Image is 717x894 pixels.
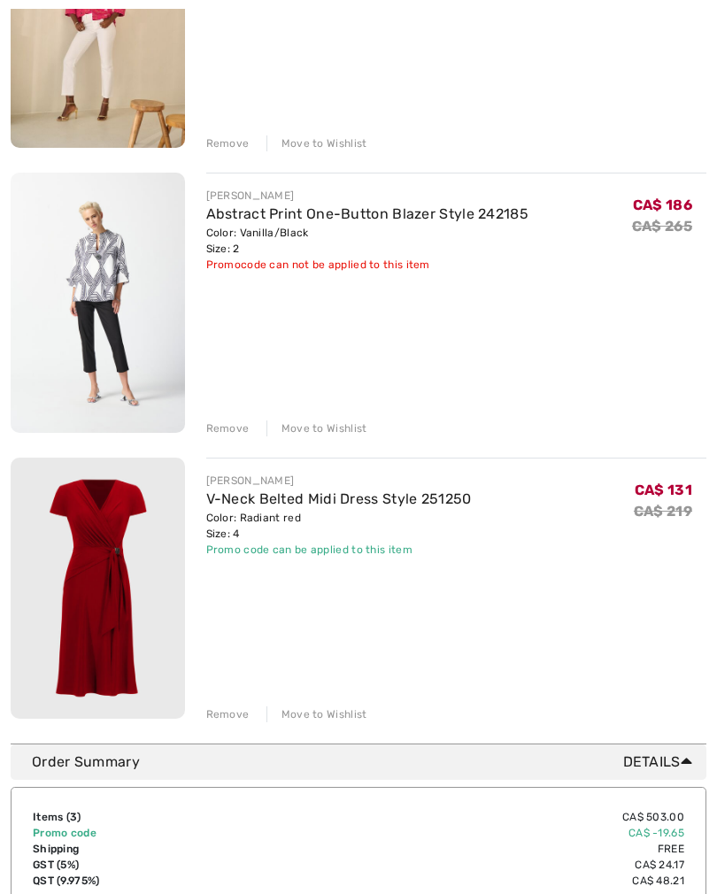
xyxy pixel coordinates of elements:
[206,706,250,722] div: Remove
[206,473,472,489] div: [PERSON_NAME]
[270,825,684,841] td: CA$ -19.65
[270,857,684,873] td: CA$ 24.17
[33,825,270,841] td: Promo code
[634,503,692,520] s: CA$ 219
[206,225,529,257] div: Color: Vanilla/Black Size: 2
[270,809,684,825] td: CA$ 503.00
[266,420,367,436] div: Move to Wishlist
[206,510,472,542] div: Color: Radiant red Size: 4
[70,811,77,823] span: 3
[33,873,270,889] td: QST (9.975%)
[270,873,684,889] td: CA$ 48.21
[11,458,185,719] img: V-Neck Belted Midi Dress Style 251250
[623,751,699,773] span: Details
[206,257,529,273] div: Promocode can not be applied to this item
[33,857,270,873] td: GST (5%)
[633,197,692,213] span: CA$ 186
[206,135,250,151] div: Remove
[206,490,472,507] a: V-Neck Belted Midi Dress Style 251250
[266,135,367,151] div: Move to Wishlist
[635,482,692,498] span: CA$ 131
[33,809,270,825] td: Items ( )
[206,205,529,222] a: Abstract Print One-Button Blazer Style 242185
[32,751,699,773] div: Order Summary
[11,173,185,433] img: Abstract Print One-Button Blazer Style 242185
[206,420,250,436] div: Remove
[33,841,270,857] td: Shipping
[266,706,367,722] div: Move to Wishlist
[632,218,692,235] s: CA$ 265
[206,542,472,558] div: Promo code can be applied to this item
[270,841,684,857] td: Free
[206,188,529,204] div: [PERSON_NAME]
